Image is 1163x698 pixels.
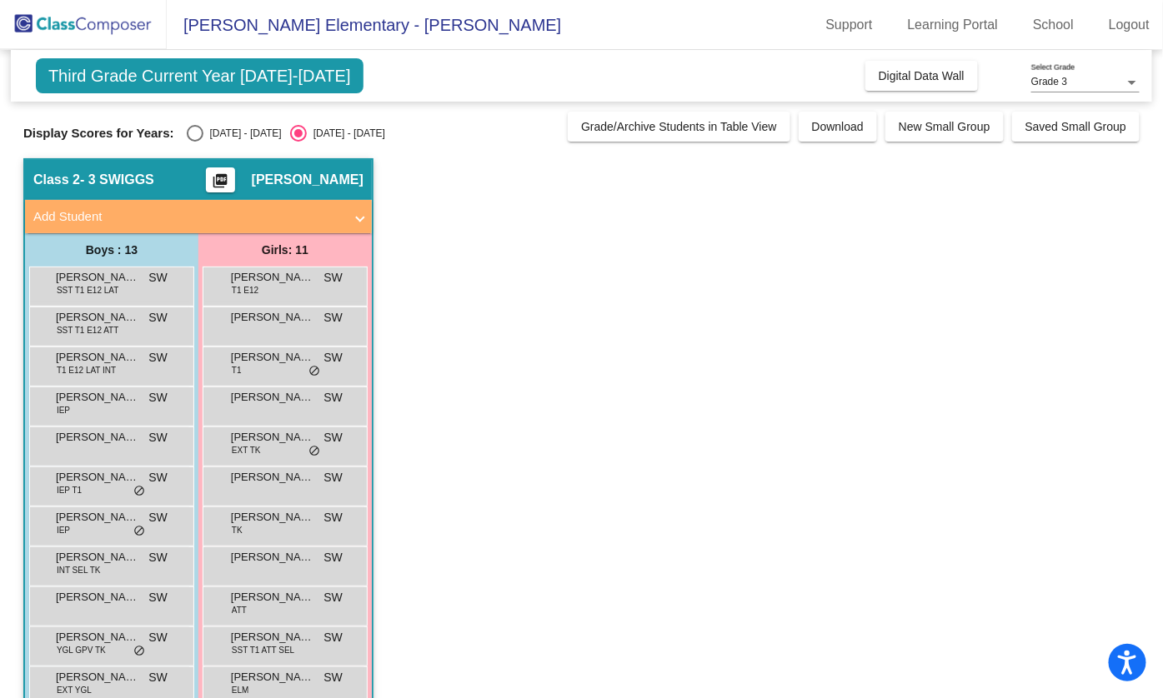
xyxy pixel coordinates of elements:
div: Boys : 13 [25,233,198,267]
span: SW [323,589,343,606]
a: School [1020,12,1087,38]
span: SW [148,549,168,566]
span: [PERSON_NAME] [56,469,139,486]
span: Grade 3 [1031,76,1067,87]
div: [DATE] - [DATE] [203,126,282,141]
span: do_not_disturb_alt [308,445,320,458]
span: ELM [232,684,249,696]
span: - 3 SWIGGS [80,172,154,188]
span: EXT YGL [57,684,92,696]
button: New Small Group [885,112,1004,142]
span: SST T1 E12 LAT [57,284,118,297]
mat-panel-title: Add Student [33,207,343,227]
span: SW [148,389,168,406]
span: SST T1 E12 ATT [57,324,118,337]
span: [PERSON_NAME] [56,309,139,326]
span: [PERSON_NAME] [56,389,139,406]
span: [PERSON_NAME] [56,509,139,526]
span: [PERSON_NAME] [252,172,363,188]
span: Digital Data Wall [879,69,965,82]
span: IEP T1 [57,484,82,496]
span: [PERSON_NAME] [56,269,139,286]
span: SW [148,629,168,646]
span: [PERSON_NAME] [PERSON_NAME] [231,509,314,526]
span: [PERSON_NAME] [231,269,314,286]
span: Display Scores for Years: [23,126,174,141]
span: T1 [232,364,242,376]
span: IEP [57,404,70,416]
span: New Small Group [899,120,990,133]
span: [PERSON_NAME] [231,309,314,326]
a: Learning Portal [895,12,1012,38]
span: do_not_disturb_alt [133,645,145,658]
span: [PERSON_NAME] [231,389,314,406]
span: EXT TK [232,444,261,456]
span: SW [323,509,343,526]
span: [PERSON_NAME] [56,629,139,646]
a: Support [813,12,886,38]
button: Grade/Archive Students in Table View [568,112,790,142]
span: SW [323,469,343,486]
span: do_not_disturb_alt [308,365,320,378]
span: SW [323,629,343,646]
button: Saved Small Group [1012,112,1140,142]
span: YGL GPV TK [57,644,106,656]
span: SW [148,509,168,526]
span: SW [148,669,168,686]
span: Class 2 [33,172,80,188]
span: [PERSON_NAME] [56,429,139,446]
span: SW [323,429,343,446]
span: [PERSON_NAME] [56,669,139,686]
span: [PERSON_NAME] [56,549,139,566]
span: [PERSON_NAME] [231,549,314,566]
div: [DATE] - [DATE] [307,126,385,141]
span: SW [148,269,168,287]
span: Third Grade Current Year [DATE]-[DATE] [36,58,363,93]
span: [PERSON_NAME] Elementary - [PERSON_NAME] [167,12,561,38]
span: Grade/Archive Students in Table View [581,120,777,133]
span: SW [148,309,168,327]
span: [PERSON_NAME] [231,429,314,446]
span: INT SEL TK [57,564,101,576]
span: SW [323,309,343,327]
mat-radio-group: Select an option [187,125,385,142]
button: Digital Data Wall [865,61,978,91]
div: Girls: 11 [198,233,372,267]
span: do_not_disturb_alt [133,525,145,538]
span: do_not_disturb_alt [133,485,145,498]
span: IEP [57,524,70,536]
span: SW [323,549,343,566]
a: Logout [1095,12,1163,38]
span: SW [148,589,168,606]
span: SW [323,269,343,287]
span: [PERSON_NAME] [231,349,314,366]
span: [PERSON_NAME] [56,589,139,606]
span: Download [812,120,864,133]
button: Download [799,112,877,142]
mat-expansion-panel-header: Add Student [25,200,372,233]
span: T1 E12 LAT INT [57,364,116,376]
span: [PERSON_NAME] [56,349,139,366]
span: SW [323,349,343,366]
span: [PERSON_NAME] [231,469,314,486]
span: [PERSON_NAME] [231,669,314,686]
span: SW [148,429,168,446]
span: [PERSON_NAME] [231,629,314,646]
span: SW [323,669,343,686]
span: ATT [232,604,247,616]
span: [PERSON_NAME] [231,589,314,606]
span: T1 E12 [232,284,258,297]
span: TK [232,524,243,536]
span: SW [323,389,343,406]
span: SW [148,349,168,366]
span: SST T1 ATT SEL [232,644,294,656]
span: Saved Small Group [1025,120,1126,133]
button: Print Students Details [206,167,235,192]
mat-icon: picture_as_pdf [210,172,230,196]
span: SW [148,469,168,486]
